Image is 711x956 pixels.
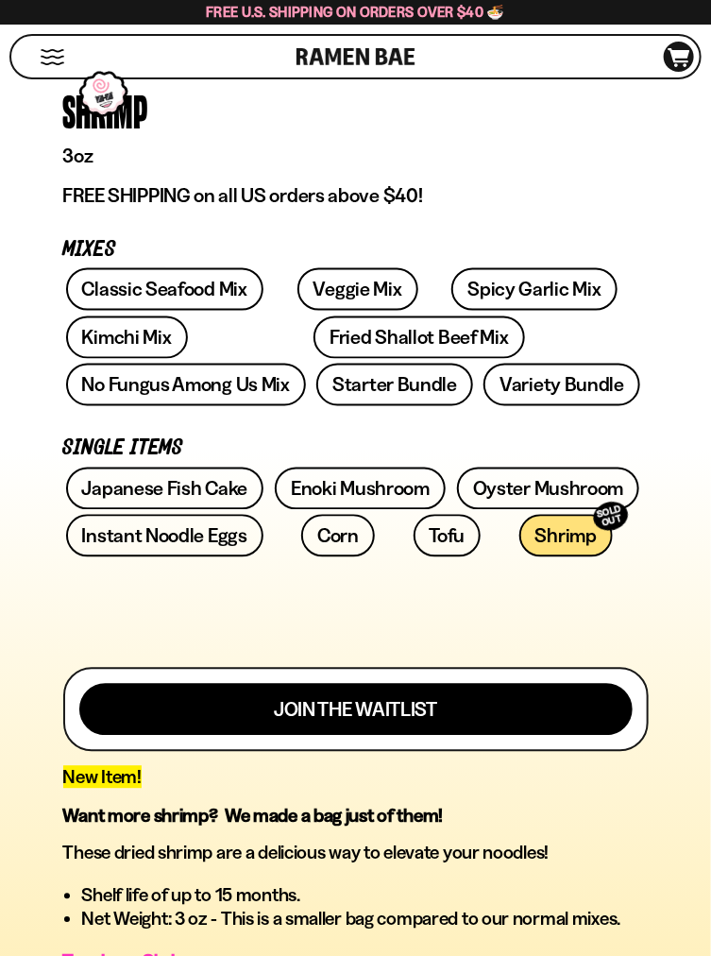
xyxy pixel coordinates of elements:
p: These dried shrimp are a delicious way to elevate your noodles! [63,842,649,865]
a: Tofu [414,515,482,557]
a: Oyster Mushroom [457,468,640,510]
a: Starter Bundle [316,364,473,406]
span: Join the waitlist [274,700,437,720]
a: No Fungus Among Us Mix [66,364,306,406]
a: Japanese Fish Cake [66,468,264,510]
span: Free U.S. Shipping on Orders over $40 🍜 [206,3,505,21]
a: Veggie Mix [297,268,418,311]
p: Single Items [63,440,649,458]
li: Shelf life of up to 15 months. [82,884,649,908]
a: Instant Noodle Eggs [66,515,263,557]
span: New Item! [63,766,142,789]
a: Classic Seafood Mix [66,268,263,311]
button: Join the waitlist [79,684,633,736]
a: Enoki Mushroom [275,468,446,510]
a: Variety Bundle [483,364,640,406]
li: Net Weight: 3 oz - This is a smaller bag compared to our normal mixes. [82,908,649,931]
div: Shrimp [63,83,148,139]
p: Mixes [63,241,649,259]
a: Spicy Garlic Mix [451,268,617,311]
p: 3oz [63,144,649,168]
p: FREE SHIPPING on all US orders above $40! [63,183,649,208]
a: Corn [301,515,375,557]
button: Mobile Menu Trigger [40,49,65,65]
a: Fried Shallot Beef Mix [313,316,524,359]
a: Kimchi Mix [66,316,188,359]
strong: Want more shrimp? We made a bag just of them! [63,805,444,828]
